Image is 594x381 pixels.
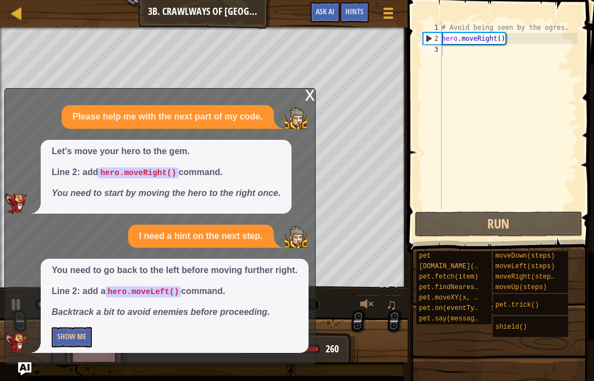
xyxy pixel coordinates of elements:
button: Ask AI [18,362,31,375]
em: Backtrack a bit to avoid enemies before proceeding. [52,307,270,317]
img: Player [285,226,307,248]
p: Please help me with the next part of my code. [73,111,263,123]
span: ♫ [386,296,397,313]
span: moveRight(steps) [496,273,559,281]
p: Line 2: add a command. [52,285,298,298]
span: [DOMAIN_NAME](enemy) [419,263,498,270]
span: moveUp(steps) [496,284,547,291]
span: pet.trick() [496,301,539,309]
span: moveDown(steps) [496,252,555,260]
span: pet.say(message) [419,315,482,323]
img: Player [285,107,307,129]
span: pet.moveXY(x, y) [419,294,482,302]
p: Line 2: add command. [52,166,280,179]
span: pet.findNearestByType(type) [419,284,526,291]
p: I need a hint on the next step. [139,230,263,243]
span: moveLeft(steps) [496,263,555,270]
p: Let's move your hero to the gem. [52,145,280,158]
img: AI [5,193,27,213]
button: Show Me [52,327,92,347]
span: shield() [496,323,527,331]
div: x [305,89,315,100]
div: 1 [423,22,442,33]
span: pet.on(eventType, handler) [419,304,522,312]
em: You need to start by moving the hero to the right once. [52,188,280,198]
img: AI [5,333,27,353]
span: 260 [326,342,339,356]
p: You need to go back to the left before moving further right. [52,264,298,277]
span: pet [419,252,431,260]
button: Show game menu [375,2,402,28]
button: ♫ [384,295,403,317]
button: Run [415,211,582,237]
div: 3 [423,44,442,55]
code: hero.moveRight() [98,167,178,178]
span: Hints [345,6,364,17]
code: hero.moveLeft() [106,286,182,297]
span: pet.fetch(item) [419,273,479,281]
button: Adjust volume [356,295,378,317]
button: Ask AI [310,2,340,23]
div: 2 [424,33,442,44]
span: Ask AI [316,6,334,17]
